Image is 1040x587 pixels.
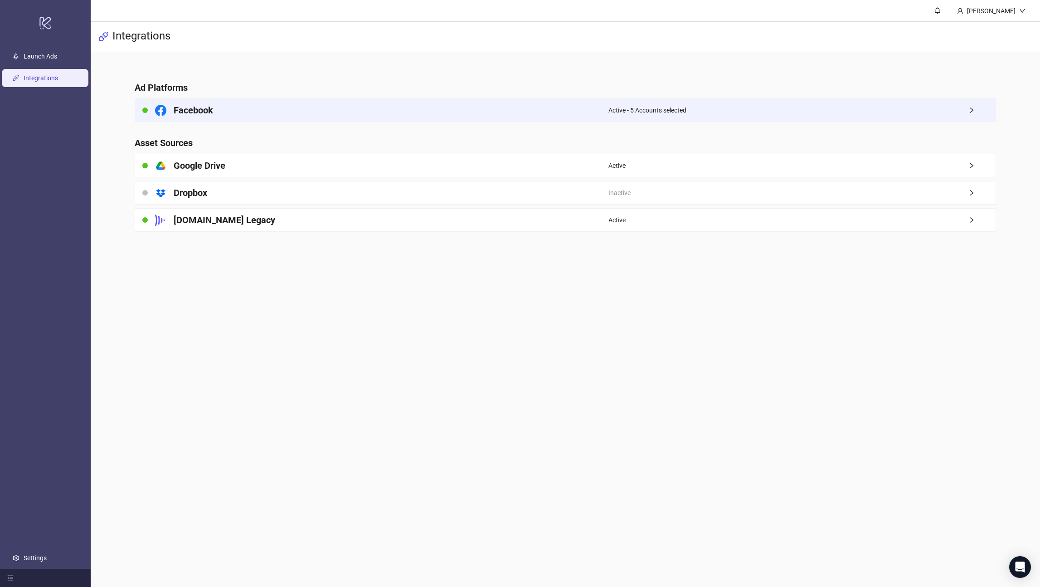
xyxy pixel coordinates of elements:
span: menu-fold [7,575,14,581]
div: Open Intercom Messenger [1009,556,1031,578]
span: Active [608,215,626,225]
svg: Frame.io Logo [155,215,166,226]
div: [PERSON_NAME] [963,6,1019,16]
span: right [968,190,996,196]
a: Google DriveActiveright [135,154,996,177]
a: Launch Ads [24,53,57,60]
span: down [1019,8,1025,14]
h3: Integrations [112,29,170,44]
span: right [968,217,996,223]
span: Active [608,161,626,171]
a: [DOMAIN_NAME] LegacyActiveright [135,208,996,232]
span: Active - 5 Accounts selected [608,105,686,115]
span: api [98,31,109,42]
a: Integrations [24,74,58,82]
span: right [968,107,996,113]
h4: Google Drive [174,159,225,172]
span: right [968,162,996,169]
span: Inactive [608,188,631,198]
a: FacebookActive - 5 Accounts selectedright [135,98,996,122]
span: user [957,8,963,14]
h4: Ad Platforms [135,81,996,94]
h4: Facebook [174,104,213,117]
a: Settings [24,554,47,562]
h4: Asset Sources [135,137,996,149]
span: bell [934,7,941,14]
h4: Dropbox [174,186,207,199]
a: DropboxInactiveright [135,181,996,205]
h4: [DOMAIN_NAME] Legacy [174,214,275,226]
